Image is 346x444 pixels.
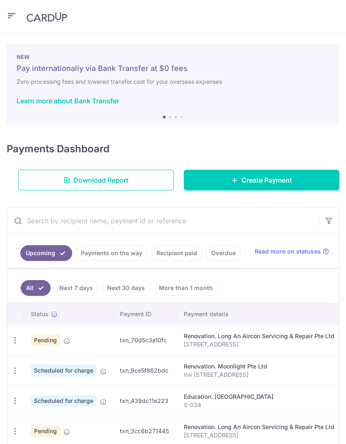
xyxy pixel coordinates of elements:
[113,385,177,416] td: txn_439dc11e223
[206,245,241,261] a: Overdue
[7,141,110,156] h4: Payments Dashboard
[31,395,97,407] span: Scheduled for charge
[20,245,72,261] a: Upcoming
[113,355,177,385] td: txn_9ce5f862bdc
[244,245,283,261] a: Cancelled
[18,170,174,190] a: Download Report
[54,280,98,296] a: Next 7 days
[17,54,329,60] p: NEW
[113,325,177,355] td: txn_70d5c3a10fc
[7,207,319,234] input: Search by recipient name, payment id or reference
[31,310,49,318] span: Status
[113,303,177,325] th: Payment ID
[184,170,339,190] a: Create Payment
[31,334,60,346] span: Pending
[17,97,119,105] a: Learn more about Bank Transfer
[73,175,129,185] span: Download Report
[241,175,292,185] span: Create Payment
[151,245,202,261] a: Recipient paid
[154,280,218,296] a: More than 1 month
[17,77,329,87] h6: Zero processing fees and lowered transfer cost for your overseas expenses
[255,247,329,256] a: Read more on statuses
[255,247,321,256] span: Read more on statuses
[76,245,148,261] a: Payments on the way
[31,425,60,437] span: Pending
[31,365,97,376] span: Scheduled for charge
[17,63,329,73] h5: Pay internationally via Bank Transfer at $0 fees
[21,280,51,296] a: All
[102,280,150,296] a: Next 30 days
[27,12,67,22] img: CardUp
